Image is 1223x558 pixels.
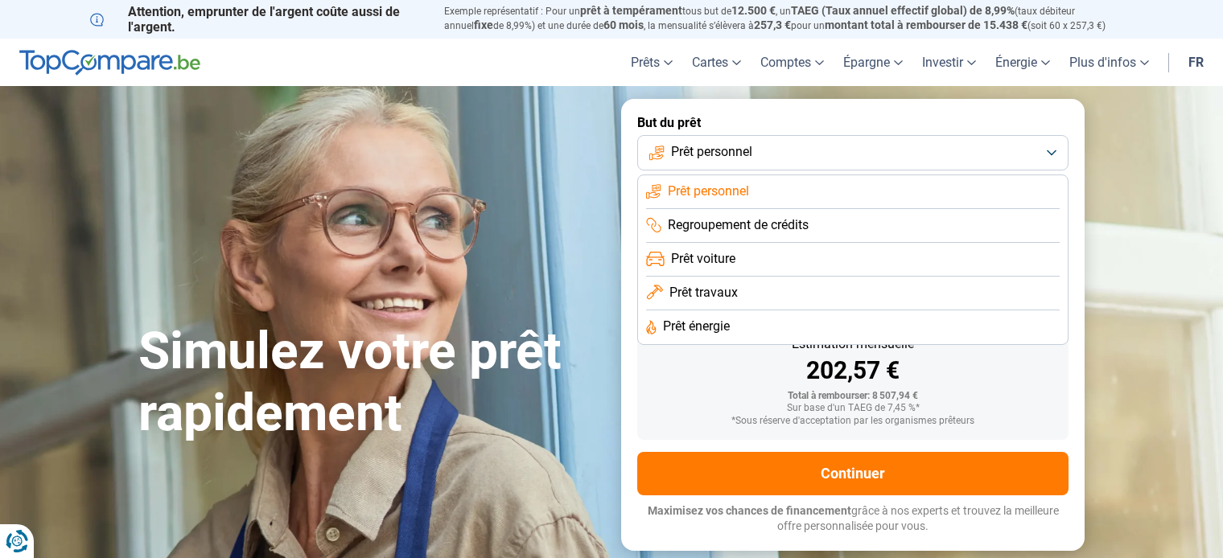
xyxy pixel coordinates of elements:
[637,452,1069,495] button: Continuer
[671,143,752,161] span: Prêt personnel
[668,216,809,234] span: Regroupement de crédits
[650,391,1056,402] div: Total à rembourser: 8 507,94 €
[1179,39,1213,86] a: fr
[825,18,1027,31] span: montant total à rembourser de 15.438 €
[650,359,1056,383] div: 202,57 €
[754,18,791,31] span: 257,3 €
[603,18,644,31] span: 60 mois
[834,39,912,86] a: Épargne
[650,416,1056,427] div: *Sous réserve d'acceptation par les organismes prêteurs
[648,504,851,517] span: Maximisez vos chances de financement
[580,4,682,17] span: prêt à tempérament
[637,503,1069,535] p: grâce à nos experts et trouvez la meilleure offre personnalisée pour vous.
[650,403,1056,414] div: Sur base d'un TAEG de 7,45 %*
[912,39,986,86] a: Investir
[474,18,493,31] span: fixe
[90,4,425,35] p: Attention, emprunter de l'argent coûte aussi de l'argent.
[986,39,1060,86] a: Énergie
[731,4,776,17] span: 12.500 €
[637,115,1069,130] label: But du prêt
[751,39,834,86] a: Comptes
[650,338,1056,351] div: Estimation mensuelle
[19,50,200,76] img: TopCompare
[138,321,602,445] h1: Simulez votre prêt rapidement
[668,183,749,200] span: Prêt personnel
[444,4,1133,33] p: Exemple représentatif : Pour un tous but de , un (taux débiteur annuel de 8,99%) et une durée de ...
[682,39,751,86] a: Cartes
[663,318,730,335] span: Prêt énergie
[621,39,682,86] a: Prêts
[637,135,1069,170] button: Prêt personnel
[669,284,738,302] span: Prêt travaux
[1060,39,1159,86] a: Plus d'infos
[791,4,1015,17] span: TAEG (Taux annuel effectif global) de 8,99%
[671,250,735,268] span: Prêt voiture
